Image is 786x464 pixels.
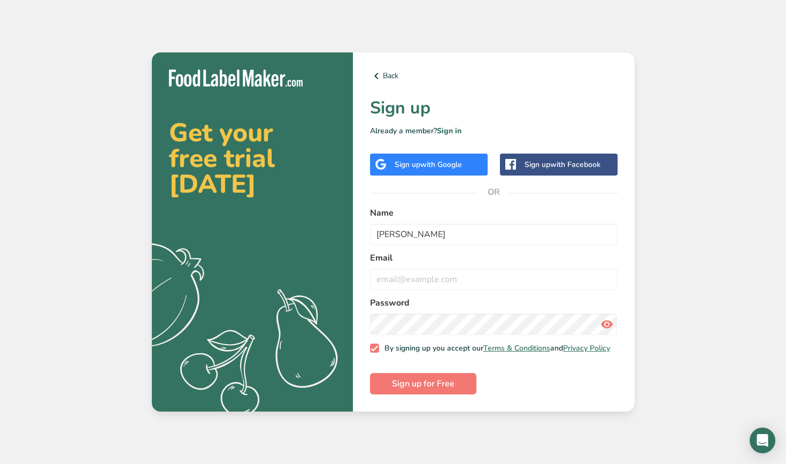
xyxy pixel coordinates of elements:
label: Password [370,296,618,309]
input: email@example.com [370,269,618,290]
a: Terms & Conditions [483,343,550,353]
span: Sign up for Free [392,377,454,390]
h2: Get your free trial [DATE] [169,120,336,197]
img: Food Label Maker [169,70,303,87]
button: Sign up for Free [370,373,476,394]
a: Back [370,70,618,82]
input: John Doe [370,224,618,245]
div: Open Intercom Messenger [750,428,775,453]
a: Privacy Policy [563,343,610,353]
a: Sign in [437,126,461,136]
label: Name [370,207,618,219]
span: By signing up you accept our and [379,344,610,353]
h1: Sign up [370,95,618,121]
span: with Facebook [550,159,600,170]
span: with Google [420,159,462,170]
div: Sign up [395,159,462,170]
span: OR [477,176,510,208]
label: Email [370,252,618,264]
p: Already a member? [370,125,618,136]
div: Sign up [525,159,600,170]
